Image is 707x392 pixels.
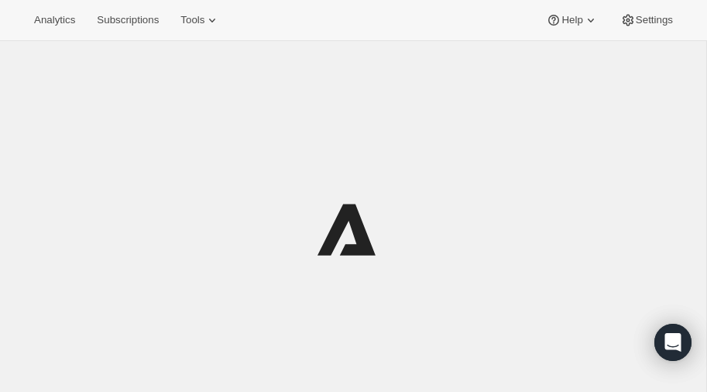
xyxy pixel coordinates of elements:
[180,14,204,26] span: Tools
[34,14,75,26] span: Analytics
[561,14,582,26] span: Help
[654,324,692,361] div: Open Intercom Messenger
[537,9,607,31] button: Help
[88,9,168,31] button: Subscriptions
[611,9,682,31] button: Settings
[97,14,159,26] span: Subscriptions
[171,9,229,31] button: Tools
[636,14,673,26] span: Settings
[25,9,84,31] button: Analytics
